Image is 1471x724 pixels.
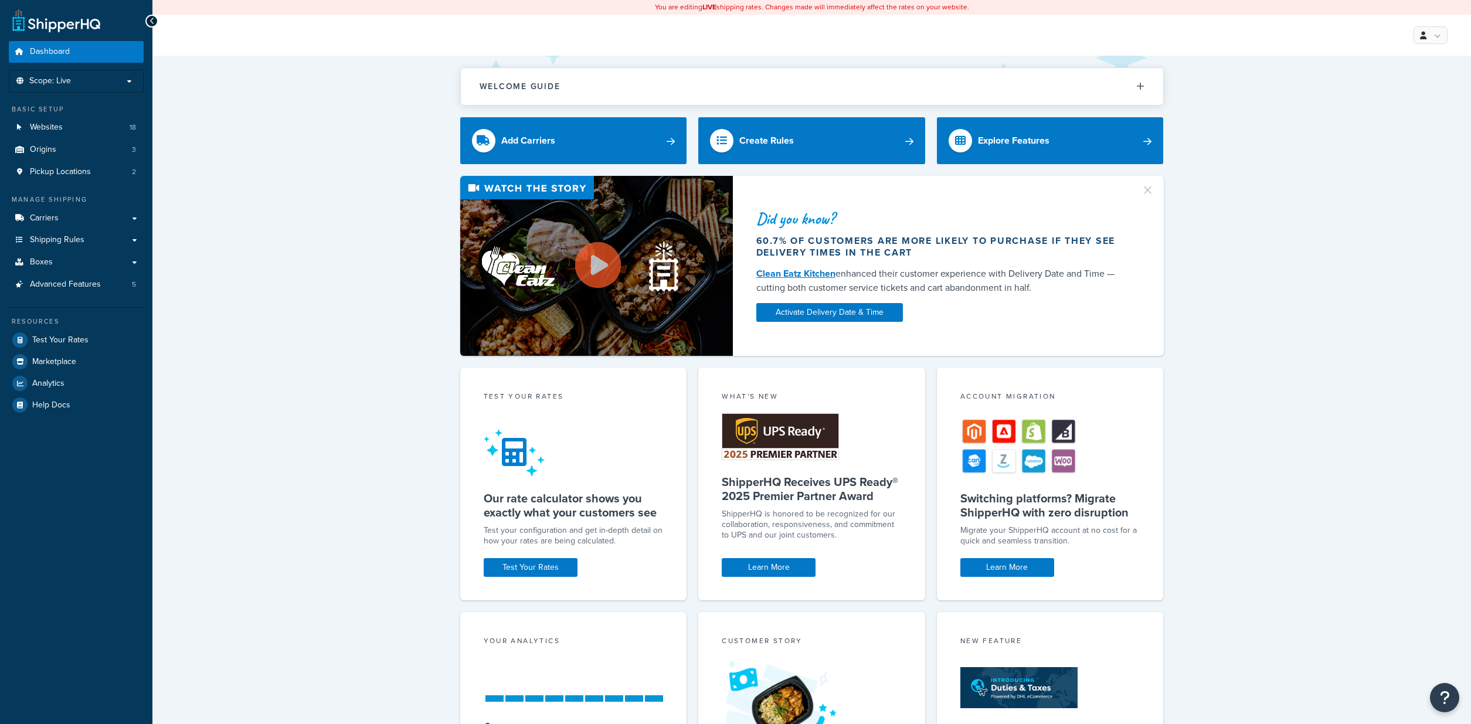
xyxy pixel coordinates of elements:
[480,82,560,91] h2: Welcome Guide
[937,117,1164,164] a: Explore Features
[30,47,70,57] span: Dashboard
[132,145,136,155] span: 3
[702,2,716,12] b: LIVE
[484,558,577,577] a: Test Your Rates
[960,558,1054,577] a: Learn More
[756,235,1127,259] div: 60.7% of customers are more likely to purchase if they see delivery times in the cart
[460,117,687,164] a: Add Carriers
[461,68,1163,105] button: Welcome Guide
[130,123,136,132] span: 18
[460,176,733,356] img: Video thumbnail
[9,274,144,295] a: Advanced Features5
[9,251,144,273] a: Boxes
[722,509,902,541] p: ShipperHQ is honored to be recognized for our collaboration, responsiveness, and commitment to UP...
[30,145,56,155] span: Origins
[960,635,1140,649] div: New Feature
[32,335,89,345] span: Test Your Rates
[960,391,1140,405] div: Account Migration
[9,373,144,394] a: Analytics
[32,379,64,389] span: Analytics
[756,267,1127,295] div: enhanced their customer experience with Delivery Date and Time — cutting both customer service ti...
[9,104,144,114] div: Basic Setup
[9,195,144,205] div: Manage Shipping
[722,391,902,405] div: What's New
[9,139,144,161] li: Origins
[30,280,101,290] span: Advanced Features
[9,317,144,327] div: Resources
[30,235,84,245] span: Shipping Rules
[9,274,144,295] li: Advanced Features
[756,303,903,322] a: Activate Delivery Date & Time
[132,280,136,290] span: 5
[9,351,144,372] a: Marketplace
[32,400,70,410] span: Help Docs
[960,525,1140,546] div: Migrate your ShipperHQ account at no cost for a quick and seamless transition.
[756,210,1127,227] div: Did you know?
[30,167,91,177] span: Pickup Locations
[756,267,835,280] a: Clean Eatz Kitchen
[9,161,144,183] li: Pickup Locations
[484,491,664,519] h5: Our rate calculator shows you exactly what your customers see
[484,635,664,649] div: Your Analytics
[484,525,664,546] div: Test your configuration and get in-depth detail on how your rates are being calculated.
[1430,683,1459,712] button: Open Resource Center
[9,117,144,138] a: Websites18
[9,161,144,183] a: Pickup Locations2
[30,257,53,267] span: Boxes
[501,132,555,149] div: Add Carriers
[9,229,144,251] a: Shipping Rules
[9,395,144,416] a: Help Docs
[29,76,71,86] span: Scope: Live
[9,117,144,138] li: Websites
[484,391,664,405] div: Test your rates
[132,167,136,177] span: 2
[722,558,816,577] a: Learn More
[9,139,144,161] a: Origins3
[739,132,794,149] div: Create Rules
[9,208,144,229] a: Carriers
[722,475,902,503] h5: ShipperHQ Receives UPS Ready® 2025 Premier Partner Award
[30,123,63,132] span: Websites
[978,132,1049,149] div: Explore Features
[32,357,76,367] span: Marketplace
[960,491,1140,519] h5: Switching platforms? Migrate ShipperHQ with zero disruption
[698,117,925,164] a: Create Rules
[30,213,59,223] span: Carriers
[9,41,144,63] a: Dashboard
[722,635,902,649] div: Customer Story
[9,329,144,351] a: Test Your Rates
